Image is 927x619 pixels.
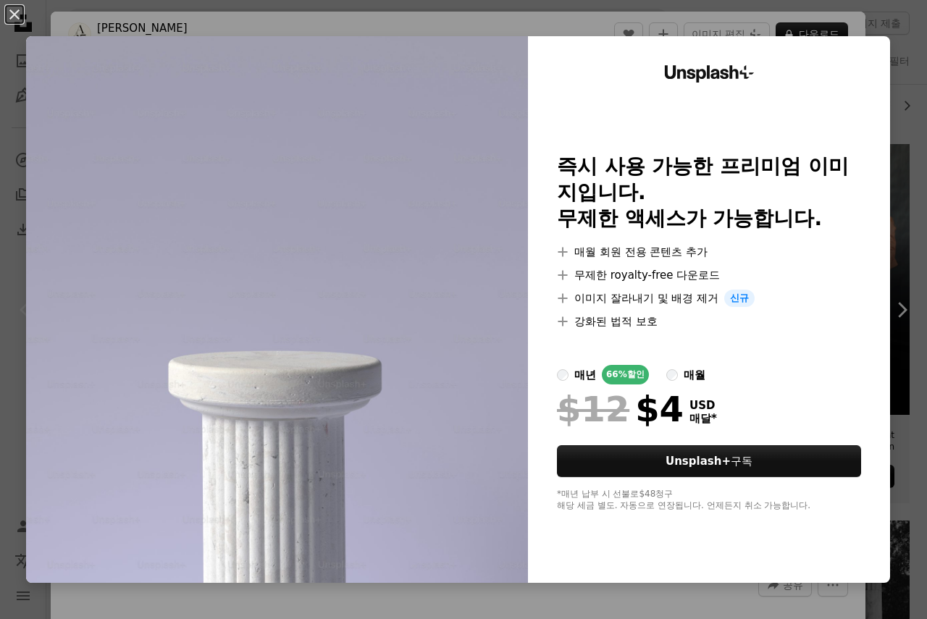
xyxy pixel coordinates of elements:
h2: 즉시 사용 가능한 프리미엄 이미지입니다. 무제한 액세스가 가능합니다. [557,153,861,232]
div: *매년 납부 시 선불로 $48 청구 해당 세금 별도. 자동으로 연장됩니다. 언제든지 취소 가능합니다. [557,489,861,512]
li: 무제한 royalty-free 다운로드 [557,266,861,284]
span: USD [689,399,717,412]
div: 66% 할인 [602,365,649,384]
li: 매월 회원 전용 콘텐츠 추가 [557,243,861,261]
div: $4 [557,390,684,428]
span: 신규 [724,290,755,307]
input: 매월 [666,369,678,381]
input: 매년66%할인 [557,369,569,381]
span: $12 [557,390,629,428]
button: Unsplash+구독 [557,445,861,477]
li: 이미지 잘라내기 및 배경 제거 [557,290,861,307]
strong: Unsplash+ [666,455,731,468]
div: 매월 [684,366,705,384]
div: 매년 [574,366,596,384]
li: 강화된 법적 보호 [557,313,861,330]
